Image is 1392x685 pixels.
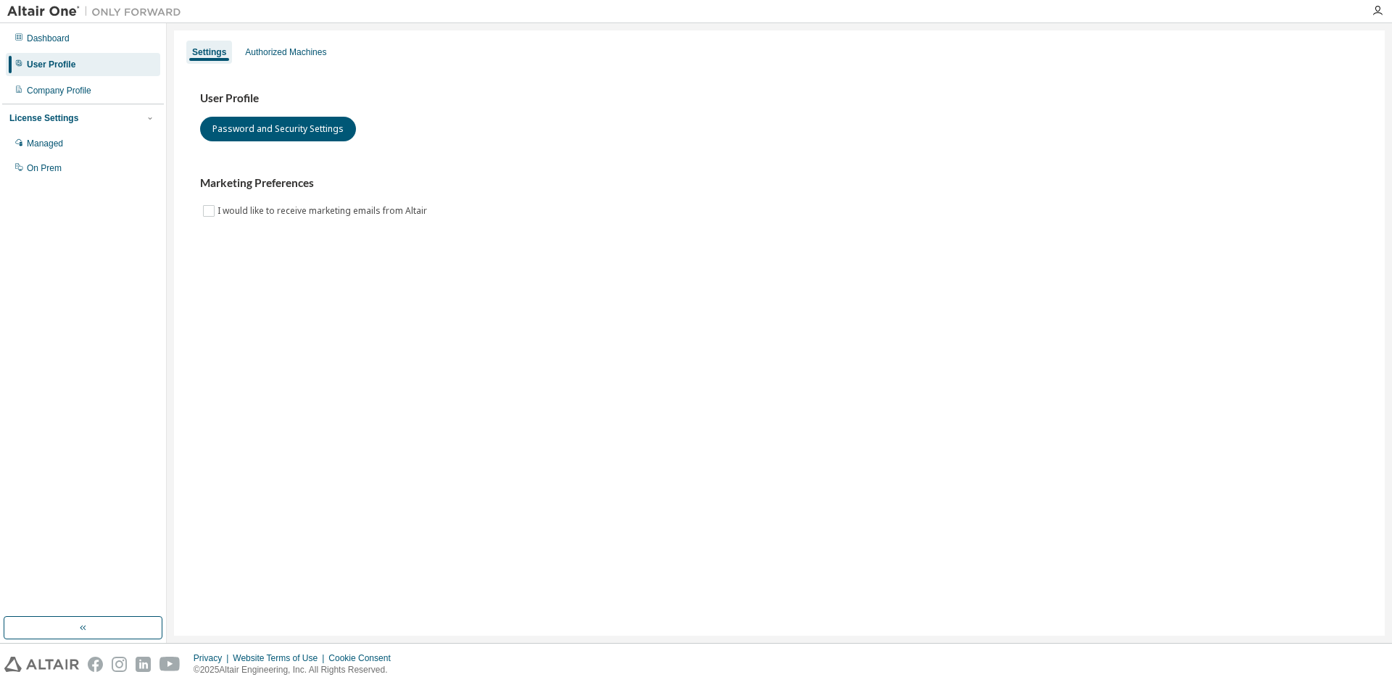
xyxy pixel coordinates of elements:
h3: User Profile [200,91,1359,106]
label: I would like to receive marketing emails from Altair [217,202,430,220]
div: Website Terms of Use [233,652,328,664]
p: © 2025 Altair Engineering, Inc. All Rights Reserved. [194,664,399,676]
div: Company Profile [27,85,91,96]
div: Dashboard [27,33,70,44]
div: Privacy [194,652,233,664]
img: altair_logo.svg [4,657,79,672]
div: License Settings [9,112,78,124]
img: linkedin.svg [136,657,151,672]
div: On Prem [27,162,62,174]
button: Password and Security Settings [200,117,356,141]
h3: Marketing Preferences [200,176,1359,191]
img: youtube.svg [159,657,181,672]
div: Cookie Consent [328,652,399,664]
img: instagram.svg [112,657,127,672]
img: Altair One [7,4,188,19]
img: facebook.svg [88,657,103,672]
div: Managed [27,138,63,149]
div: Settings [192,46,226,58]
div: Authorized Machines [245,46,326,58]
div: User Profile [27,59,75,70]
